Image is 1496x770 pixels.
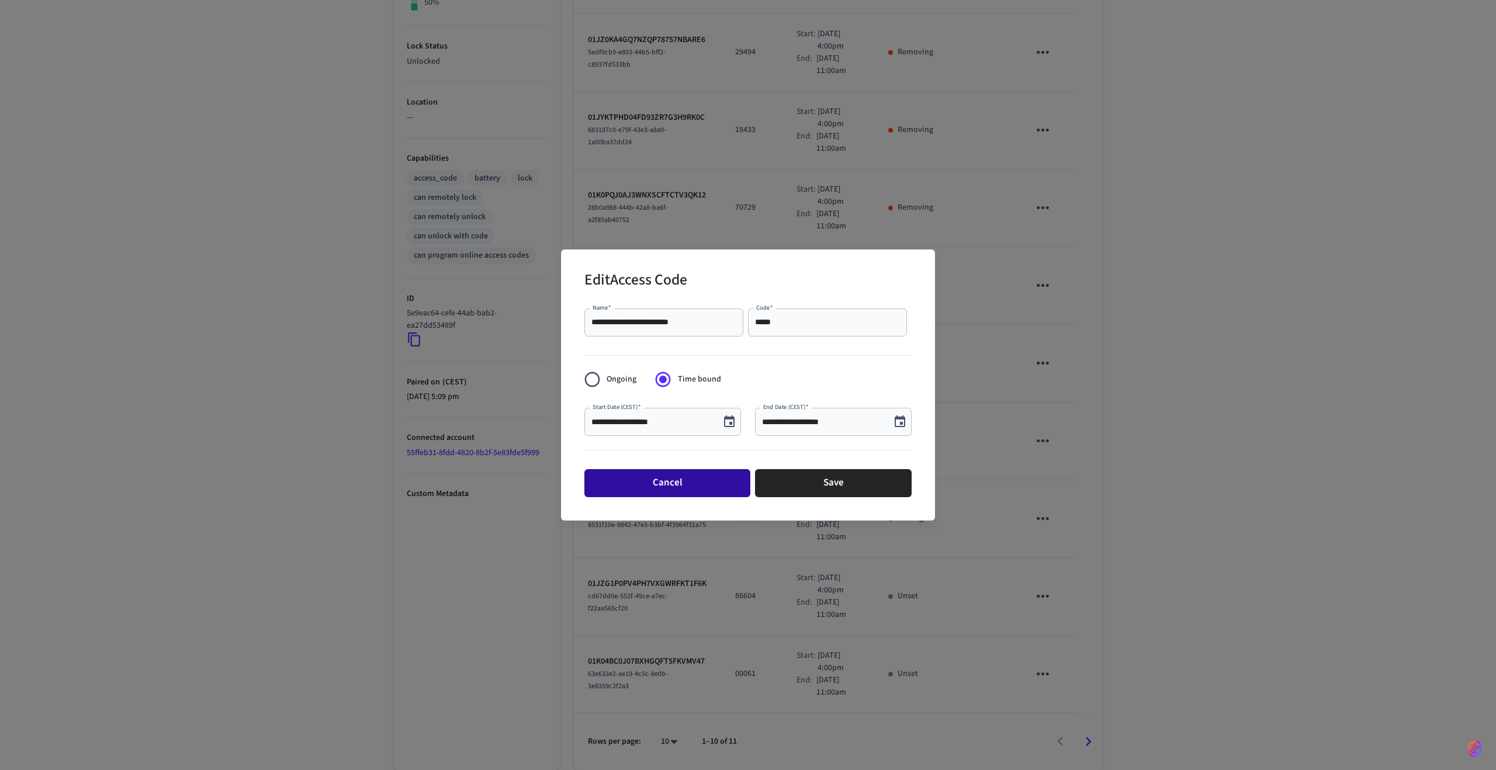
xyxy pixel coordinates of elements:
[678,373,721,386] span: Time bound
[584,263,687,299] h2: Edit Access Code
[763,403,808,411] label: End Date (CEST)
[756,303,773,312] label: Code
[607,373,636,386] span: Ongoing
[593,303,611,312] label: Name
[888,410,912,433] button: Choose date, selected date is Aug 31, 2025
[593,403,641,411] label: Start Date (CEST)
[584,469,750,497] button: Cancel
[718,410,741,433] button: Choose date, selected date is Aug 28, 2025
[755,469,912,497] button: Save
[1468,740,1482,758] img: SeamLogoGradient.69752ec5.svg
